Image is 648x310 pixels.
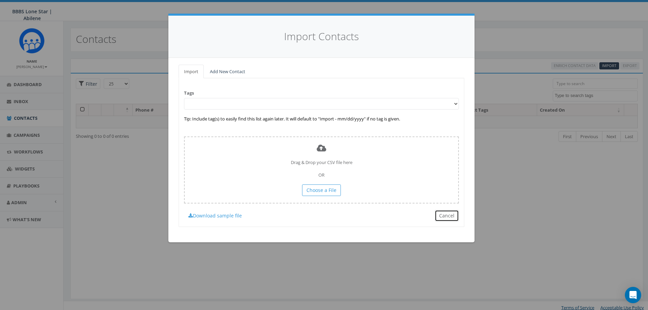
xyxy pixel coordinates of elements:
label: Tip: Include tag(s) to easily find this list again later. It will default to "Import - mm/dd/yyyy... [184,116,400,122]
div: Open Intercom Messenger [625,287,641,303]
span: Choose a File [306,187,336,193]
label: Tags [184,90,194,96]
a: Add New Contact [204,65,251,79]
span: OR [318,172,325,178]
h4: Import Contacts [179,29,464,44]
button: Cancel [435,210,459,222]
div: Drag & Drop your CSV file here [184,136,459,203]
a: Import [179,65,204,79]
a: Download sample file [184,210,246,222]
